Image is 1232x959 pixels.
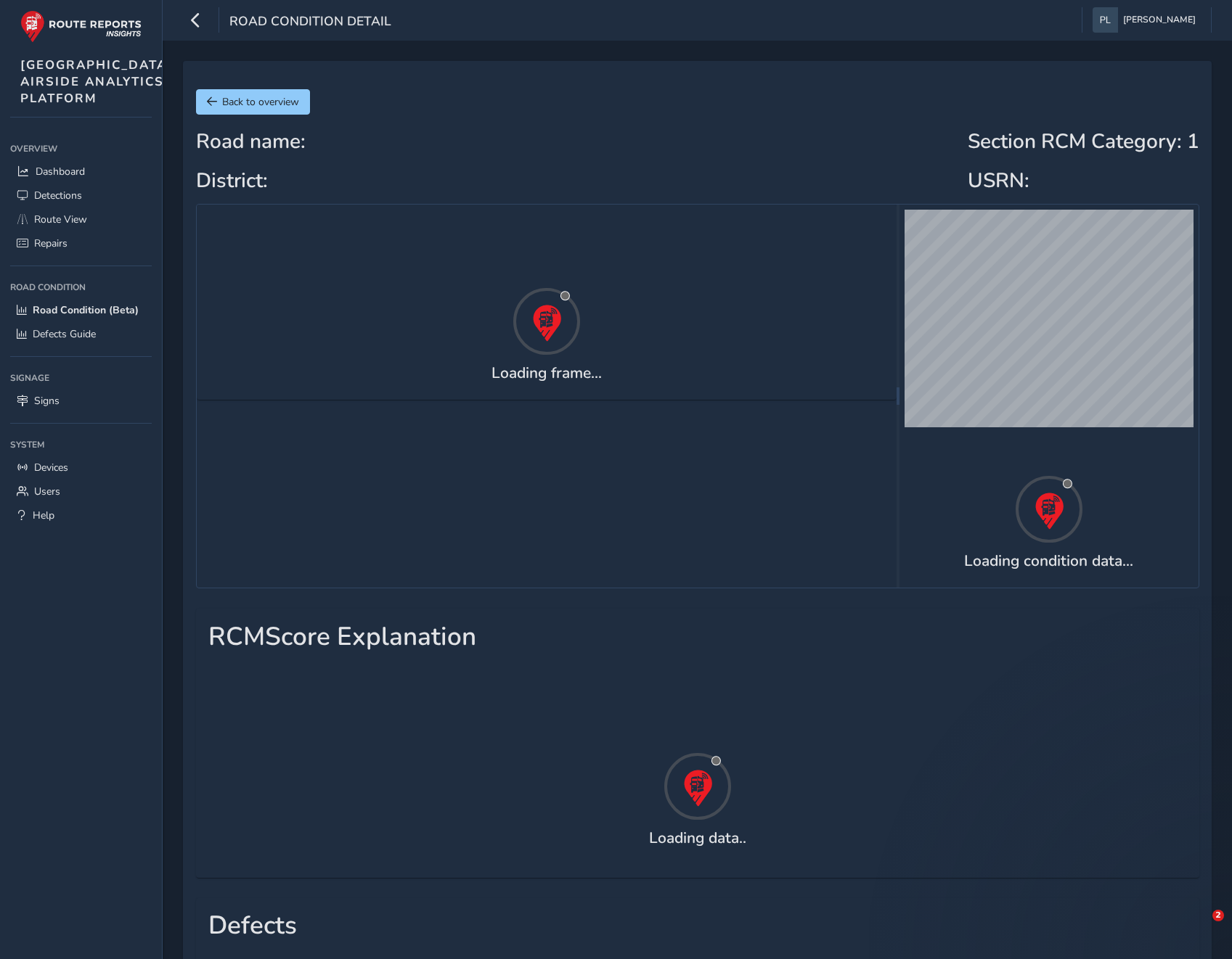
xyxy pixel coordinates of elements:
span: Dashboard [36,165,85,178]
span: Back to overview [222,95,299,109]
span: Users [34,485,60,498]
canvas: Map [905,210,1194,427]
a: Detections [10,184,152,207]
h4: Loading data.. [649,829,746,847]
span: Devices [34,461,68,474]
a: Repairs [10,231,152,255]
span: Help [33,509,54,522]
h2: Road name: [196,130,306,155]
a: Users [10,479,152,503]
span: Repairs [34,236,68,250]
span: Signs [34,394,60,408]
a: Defects Guide [10,322,152,346]
button: [PERSON_NAME] [1093,7,1201,33]
iframe: Intercom live chat [1183,910,1217,944]
div: Road Condition [10,276,152,298]
h1: RCM Score Explanation [208,622,1186,652]
img: rr logo [20,10,142,43]
span: Defects Guide [33,327,96,341]
a: Dashboard [10,160,152,184]
a: Help [10,503,152,527]
div: Signage [10,367,152,389]
a: Route View [10,207,152,231]
a: Road Condition (Beta) [10,298,152,322]
span: [PERSON_NAME] [1123,7,1196,33]
h4: Loading condition data... [964,552,1133,570]
div: System [10,434,152,456]
span: Road Condition Detail [229,12,391,33]
h2: District: [196,169,306,194]
button: Back to overview [196,89,310,115]
span: [GEOGRAPHIC_DATA] AIRSIDE ANALYTICS PLATFORM [20,57,173,107]
img: diamond-layout [1093,7,1118,33]
div: Overview [10,138,152,160]
a: Devices [10,456,152,479]
h2: Section RCM Category : 1 [968,130,1199,155]
h2: USRN: [968,169,1199,194]
span: Detections [34,189,82,202]
span: Route View [34,213,87,226]
span: 2 [1212,910,1224,921]
h4: Loading frame... [491,364,602,382]
span: Road Condition (Beta) [33,303,139,317]
a: Signs [10,389,152,413]
h1: Defects [208,910,1186,941]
